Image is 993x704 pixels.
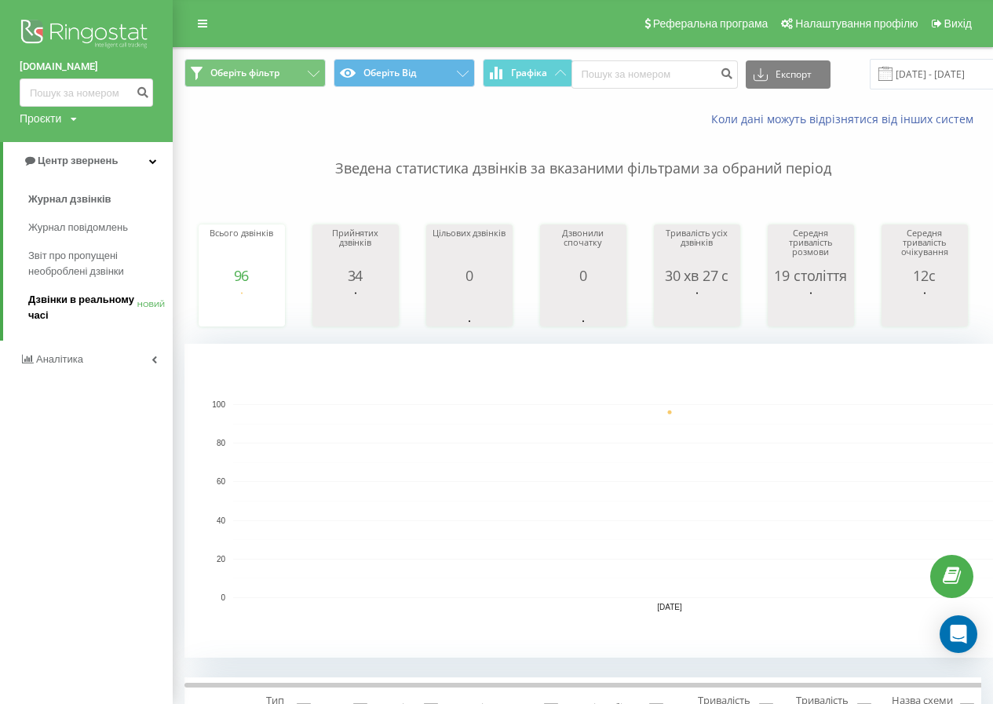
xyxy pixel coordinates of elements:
text: 40 [217,516,226,525]
svg: Діаграма. [772,283,850,330]
font: Журнал повідомлень [28,221,128,233]
font: Тривалість усіх дзвінків [666,227,727,248]
font: Звіт про пропущені необроблені дзвінки [28,250,124,277]
a: Центр звернень [3,142,173,180]
font: Оберіть Від [363,66,416,79]
text: 60 [217,478,226,487]
font: Журнал дзвінків [28,193,111,205]
font: НОВИЙ [137,300,165,308]
a: Коли дані можуть відрізнятися від інших систем [711,111,981,126]
div: Відкрити Intercom Messenger [940,615,977,653]
text: 80 [217,439,226,447]
font: Оберіть фільтр [210,66,279,79]
svg: Діаграма. [316,283,395,330]
font: 19 століття [774,266,846,285]
a: Журнал повідомлень [28,213,173,242]
font: Проєкти [20,112,61,125]
font: 34 [348,266,363,285]
font: 12с [913,266,935,285]
input: Пошук за номером [571,60,738,89]
svg: Діаграма. [203,283,281,330]
font: Вихід [944,17,972,30]
font: Дзвонили спочатку [562,227,603,248]
font: Всього дзвінків [210,227,272,239]
text: 20 [217,555,226,564]
button: Експорт [746,60,831,89]
font: Прийнятих дзвінків [332,227,378,248]
button: Оберіть Від [334,59,475,87]
font: Центр звернень [38,155,118,166]
svg: Діаграма. [544,283,622,330]
font: Середня тривалість розмови [789,227,832,257]
font: Аналітика [36,353,83,365]
font: 0 [579,266,587,285]
font: Налаштування профілю [795,17,918,30]
text: [DATE] [657,603,682,611]
font: Зведена статистика дзвінків за вказаними фільтрами за обраний період [335,159,831,177]
font: 30 хв 27 с [665,266,728,285]
a: Дзвінки в реальному часіНОВИЙ [28,286,173,330]
img: Логотип Ringostat [20,16,153,55]
text: 0 [221,593,225,602]
font: Експорт [776,67,812,81]
font: Дзвінки в реальному часі [28,294,134,321]
font: 0 [465,266,473,285]
font: Графіка [511,66,547,79]
font: Середня тривалість очікування [901,227,948,257]
a: Журнал дзвінків [28,185,173,213]
svg: Діаграма. [885,283,964,330]
svg: Діаграма. [430,283,509,330]
font: 96 [234,266,250,285]
font: Коли дані можуть відрізнятися від інших систем [711,111,973,126]
font: [DOMAIN_NAME] [20,60,98,72]
font: Цільових дзвінків [433,227,505,239]
text: 100 [212,400,225,409]
a: [DOMAIN_NAME] [20,59,153,75]
button: Оберіть фільтр [184,59,326,87]
a: Звіт про пропущені необроблені дзвінки [28,242,173,286]
svg: Діаграма. [658,283,736,330]
font: Реферальна програма [653,17,768,30]
input: Пошук за номером [20,78,153,107]
button: Графіка [483,59,573,87]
